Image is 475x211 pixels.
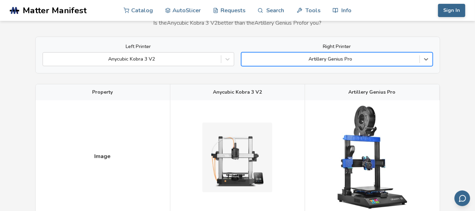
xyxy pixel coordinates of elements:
[92,89,113,95] span: Property
[454,190,470,206] button: Send feedback via email
[213,89,262,95] span: Anycubic Kobra 3 V2
[241,44,433,49] label: Right Printer
[95,153,111,159] span: Image
[43,44,234,49] label: Left Printer
[349,89,396,95] span: Artillery Genius Pro
[438,4,465,17] button: Sign In
[202,123,272,192] img: Anycubic Kobra 3 V2
[23,6,87,15] span: Matter Manifest
[337,105,407,209] img: Artillery Genius Pro
[46,56,48,62] input: Anycubic Kobra 3 V2
[35,20,440,26] p: Is the Anycubic Kobra 3 V2 better than the Artillery Genius Pro for you?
